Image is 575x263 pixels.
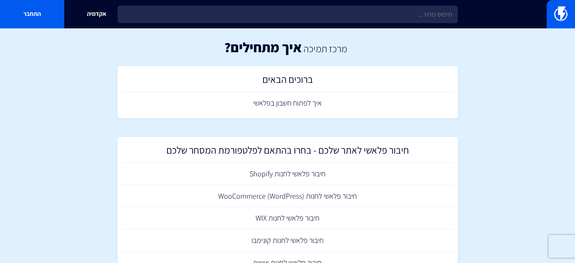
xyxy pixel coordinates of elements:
[118,6,458,23] input: חיפוש מהיר...
[125,74,450,89] h2: ברוכים הבאים
[304,42,347,55] a: מרכז תמיכה
[121,229,454,252] a: חיבור פלאשי לחנות קונימבו
[121,141,454,163] a: חיבור פלאשי לאתר שלכם - בחרו בהתאם לפלטפורמת המסחר שלכם
[121,92,454,114] a: איך לפתוח חשבון בפלאשי
[121,163,454,185] a: חיבור פלאשי לחנות Shopify
[125,145,450,159] h2: חיבור פלאשי לאתר שלכם - בחרו בהתאם לפלטפורמת המסחר שלכם
[121,185,454,207] a: חיבור פלאשי לחנות (WooCommerce (WordPress
[224,40,302,55] h1: איך מתחילים?
[121,207,454,229] a: חיבור פלאשי לחנות WIX
[121,70,454,92] a: ברוכים הבאים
